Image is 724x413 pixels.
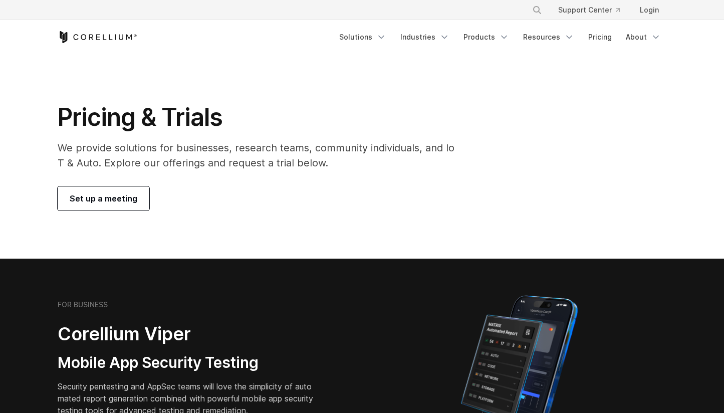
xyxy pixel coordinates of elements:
a: Products [457,28,515,46]
a: Support Center [550,1,628,19]
a: Corellium Home [58,31,137,43]
h2: Corellium Viper [58,323,314,345]
div: Navigation Menu [333,28,667,46]
button: Search [528,1,546,19]
a: Login [632,1,667,19]
h1: Pricing & Trials [58,102,457,132]
a: About [620,28,667,46]
a: Pricing [582,28,618,46]
div: Navigation Menu [520,1,667,19]
span: Set up a meeting [70,192,137,204]
a: Solutions [333,28,392,46]
a: Resources [517,28,580,46]
a: Set up a meeting [58,186,149,211]
h6: FOR BUSINESS [58,300,108,309]
a: Industries [394,28,455,46]
p: We provide solutions for businesses, research teams, community individuals, and IoT & Auto. Explo... [58,140,457,170]
h3: Mobile App Security Testing [58,353,314,372]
